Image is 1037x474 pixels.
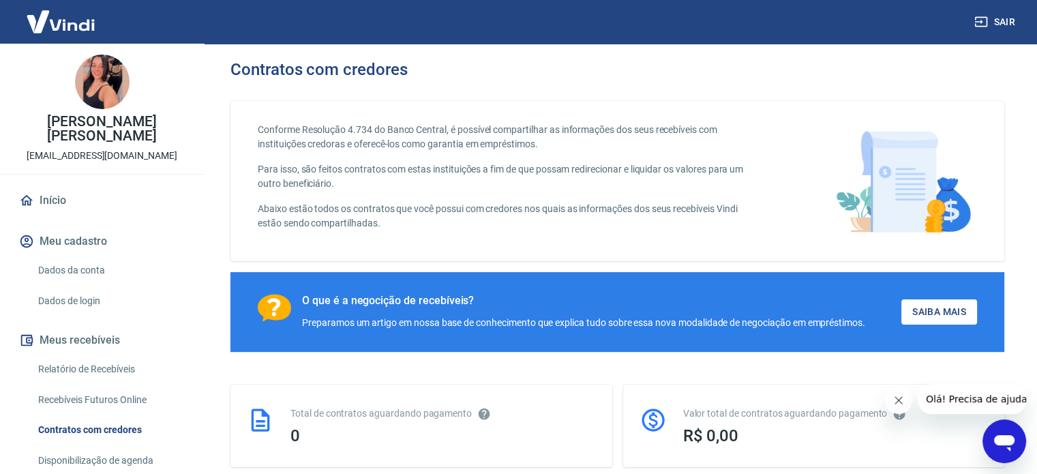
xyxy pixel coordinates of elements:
[33,416,187,444] a: Contratos com credores
[16,186,187,216] a: Início
[258,294,291,322] img: Ícone com um ponto de interrogação.
[290,426,596,445] div: 0
[982,419,1026,463] iframe: Botão para abrir a janela de mensagens
[33,355,187,383] a: Relatório de Recebíveis
[918,384,1026,414] iframe: Mensagem da empresa
[27,149,177,163] p: [EMAIL_ADDRESS][DOMAIN_NAME]
[683,406,989,421] div: Valor total de contratos aguardando pagamento
[683,426,739,445] span: R$ 0,00
[901,299,977,325] a: Saiba Mais
[258,202,762,231] p: Abaixo estão todos os contratos que você possui com credores nos quais as informações dos seus re...
[972,10,1021,35] button: Sair
[302,316,865,330] div: Preparamos um artigo em nossa base de conhecimento que explica tudo sobre essa nova modalidade de...
[290,406,596,421] div: Total de contratos aguardando pagamento
[302,294,865,308] div: O que é a negocição de recebíveis?
[16,325,187,355] button: Meus recebíveis
[8,10,115,20] span: Olá! Precisa de ajuda?
[33,287,187,315] a: Dados de login
[885,387,912,414] iframe: Fechar mensagem
[829,123,977,239] img: main-image.9f1869c469d712ad33ce.png
[477,407,491,421] svg: Esses contratos não se referem à Vindi, mas sim a outras instituições.
[33,386,187,414] a: Recebíveis Futuros Online
[33,256,187,284] a: Dados da conta
[11,115,193,143] p: [PERSON_NAME] [PERSON_NAME]
[258,123,762,151] p: Conforme Resolução 4.734 do Banco Central, é possível compartilhar as informações dos seus recebí...
[16,226,187,256] button: Meu cadastro
[16,1,105,42] img: Vindi
[75,55,130,109] img: eb046edc-adaa-4667-82c6-f61d52d95c4e.jpeg
[258,162,762,191] p: Para isso, são feitos contratos com estas instituições a fim de que possam redirecionar e liquida...
[230,60,408,79] h3: Contratos com credores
